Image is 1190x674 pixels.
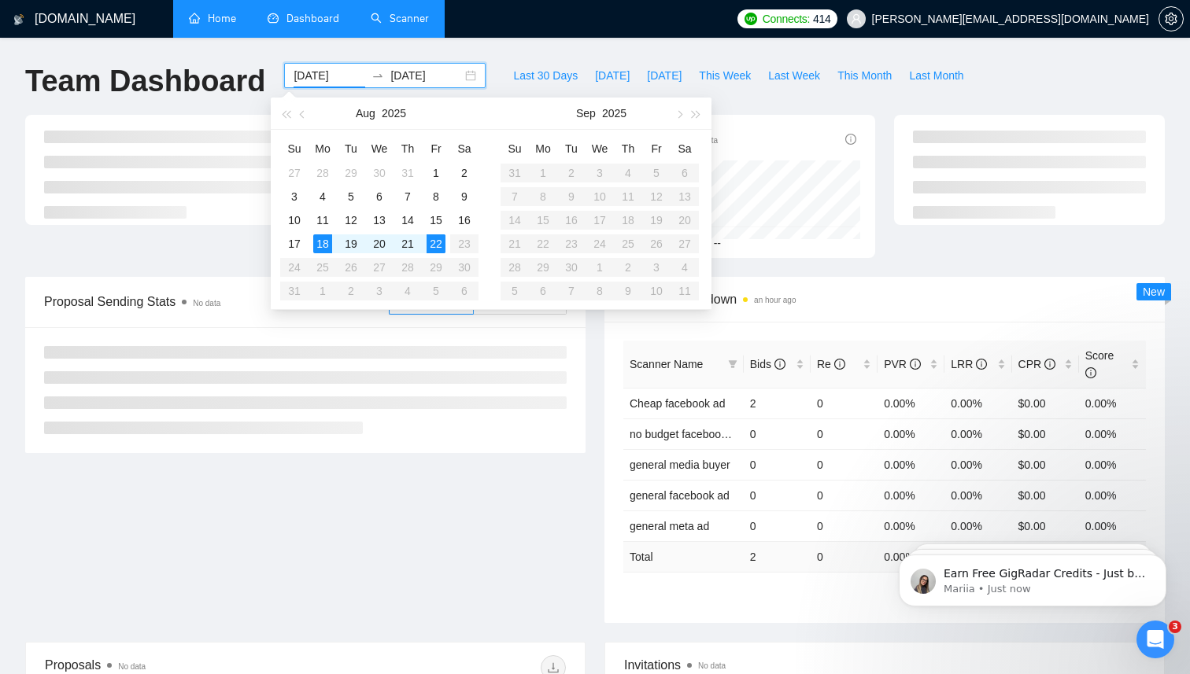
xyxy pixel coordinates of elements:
[32,432,264,448] div: 👑 Laziza AI - Job Pre-Qualification
[1085,349,1114,379] span: Score
[1012,510,1079,541] td: $0.00
[44,292,389,311] span: Proposal Sending Stats
[427,234,445,253] div: 22
[370,211,389,230] div: 13
[268,13,279,24] span: dashboard
[1044,359,1055,370] span: info-circle
[1012,449,1079,480] td: $0.00
[501,136,529,161] th: Su
[944,388,1011,418] td: 0.00%
[1159,13,1183,25] span: setting
[337,232,365,256] td: 2025-08-19
[394,208,422,232] td: 2025-08-14
[513,67,578,84] span: Last 30 Days
[630,358,703,370] span: Scanner Name
[851,13,862,24] span: user
[455,164,474,182] div: 2
[630,489,730,502] a: general facebook ad
[1079,388,1146,418] td: 0.00%
[427,187,445,206] div: 8
[1169,621,1181,633] span: 3
[16,238,299,282] div: Ask a question
[309,208,337,232] td: 2025-08-11
[811,418,878,449] td: 0
[23,425,292,455] div: 👑 Laziza AI - Job Pre-Qualification
[427,164,445,182] div: 1
[271,25,299,53] div: Close
[817,358,845,370] span: Re
[31,192,283,219] p: How can we help?
[285,234,304,253] div: 17
[744,418,811,449] td: 0
[398,211,417,230] div: 14
[313,211,332,230] div: 11
[614,136,642,161] th: Th
[837,67,892,84] span: This Month
[623,289,1146,309] span: Scanner Breakdown
[23,334,292,380] div: ✅ How To: Connect your agency to [DOMAIN_NAME]
[342,211,360,230] div: 12
[285,187,304,206] div: 3
[642,136,671,161] th: Fr
[728,359,737,369] span: filter
[744,541,811,572] td: 2
[118,662,146,671] span: No data
[371,69,384,82] span: swap-right
[744,449,811,480] td: 0
[32,304,128,321] span: Search for help
[365,208,394,232] td: 2025-08-13
[422,185,450,208] td: 2025-08-08
[744,480,811,510] td: 0
[189,12,236,25] a: homeHome
[878,449,944,480] td: 0.00%
[286,12,339,25] span: Dashboard
[1136,621,1174,658] iframe: Intercom live chat
[394,232,422,256] td: 2025-08-21
[586,63,638,88] button: [DATE]
[309,136,337,161] th: Mo
[944,449,1011,480] td: 0.00%
[910,359,921,370] span: info-circle
[725,352,741,376] span: filter
[455,187,474,206] div: 9
[382,98,406,129] button: 2025
[337,208,365,232] td: 2025-08-12
[671,136,699,161] th: Sa
[759,63,829,88] button: Last Week
[193,299,220,308] span: No data
[422,161,450,185] td: 2025-08-01
[371,69,384,82] span: to
[630,520,709,532] a: general meta ad
[878,510,944,541] td: 0.00%
[394,185,422,208] td: 2025-08-07
[834,359,845,370] span: info-circle
[422,136,450,161] th: Fr
[878,388,944,418] td: 0.00%
[623,541,744,572] td: Total
[630,397,725,410] a: Cheap facebook ad
[630,459,730,471] a: general media buyer
[529,136,557,161] th: Mo
[1159,13,1184,25] a: setting
[811,510,878,541] td: 0
[875,521,1190,632] iframe: Intercom notifications message
[313,234,332,253] div: 18
[1018,358,1055,370] span: CPR
[951,358,987,370] span: LRR
[294,67,365,84] input: Start date
[280,136,309,161] th: Su
[365,232,394,256] td: 2025-08-20
[337,185,365,208] td: 2025-08-05
[1079,449,1146,480] td: 0.00%
[813,10,830,28] span: 414
[131,530,185,541] span: Messages
[365,185,394,208] td: 2025-08-06
[774,359,785,370] span: info-circle
[745,13,757,25] img: upwork-logo.png
[32,252,264,268] div: Ask a question
[944,510,1011,541] td: 0.00%
[198,25,230,57] img: Profile image for Oleksandr
[23,380,292,425] div: 🔠 GigRadar Search Syntax: Query Operators for Optimized Job Searches
[744,388,811,418] td: 2
[1079,418,1146,449] td: 0.00%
